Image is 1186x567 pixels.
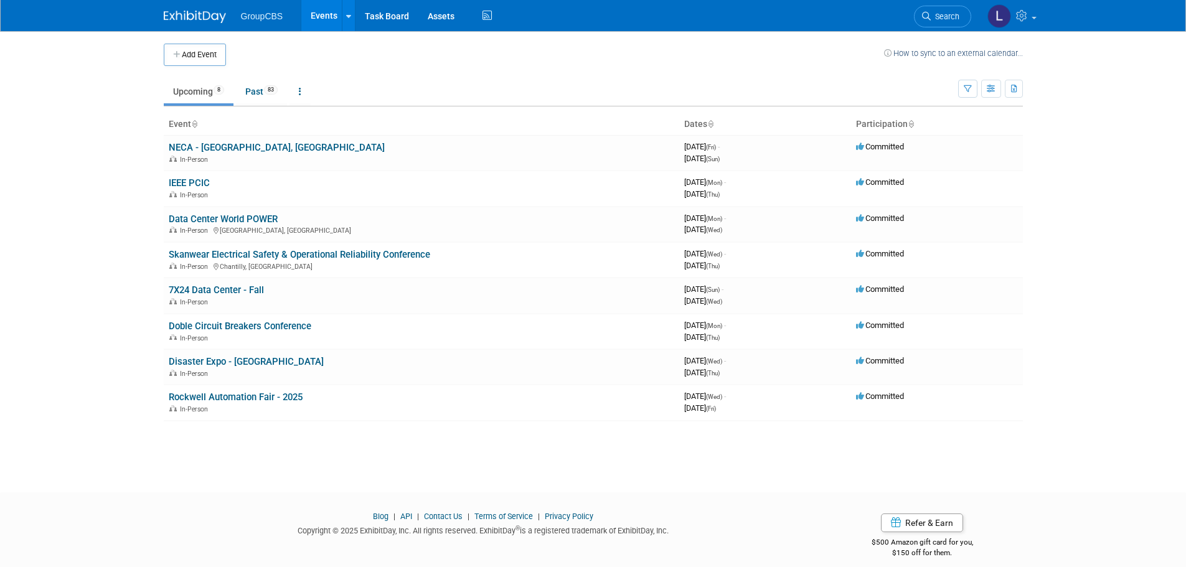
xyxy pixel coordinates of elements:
[706,251,722,258] span: (Wed)
[724,249,726,258] span: -
[706,298,722,305] span: (Wed)
[724,391,726,401] span: -
[707,119,713,129] a: Sort by Start Date
[180,263,212,271] span: In-Person
[264,85,278,95] span: 83
[684,403,716,413] span: [DATE]
[169,391,303,403] a: Rockwell Automation Fair - 2025
[679,114,851,135] th: Dates
[724,321,726,330] span: -
[987,4,1011,28] img: Laura McDonald
[169,225,674,235] div: [GEOGRAPHIC_DATA], [GEOGRAPHIC_DATA]
[373,512,388,521] a: Blog
[180,405,212,413] span: In-Person
[400,512,412,521] a: API
[706,405,716,412] span: (Fri)
[169,356,324,367] a: Disaster Expo - [GEOGRAPHIC_DATA]
[706,370,720,377] span: (Thu)
[169,321,311,332] a: Doble Circuit Breakers Conference
[706,191,720,198] span: (Thu)
[856,142,904,151] span: Committed
[856,356,904,365] span: Committed
[169,263,177,269] img: In-Person Event
[169,370,177,376] img: In-Person Event
[535,512,543,521] span: |
[214,85,224,95] span: 8
[706,358,722,365] span: (Wed)
[684,249,726,258] span: [DATE]
[722,284,723,294] span: -
[684,225,722,234] span: [DATE]
[684,321,726,330] span: [DATE]
[724,177,726,187] span: -
[706,322,722,329] span: (Mon)
[180,156,212,164] span: In-Person
[180,370,212,378] span: In-Person
[169,405,177,411] img: In-Person Event
[169,177,210,189] a: IEEE PCIC
[856,321,904,330] span: Committed
[706,227,722,233] span: (Wed)
[706,144,716,151] span: (Fri)
[169,284,264,296] a: 7X24 Data Center - Fall
[856,391,904,401] span: Committed
[180,298,212,306] span: In-Person
[164,114,679,135] th: Event
[164,80,233,103] a: Upcoming8
[684,284,723,294] span: [DATE]
[164,522,804,537] div: Copyright © 2025 ExhibitDay, Inc. All rights reserved. ExhibitDay is a registered trademark of Ex...
[851,114,1023,135] th: Participation
[164,11,226,23] img: ExhibitDay
[706,263,720,269] span: (Thu)
[706,393,722,400] span: (Wed)
[169,213,278,225] a: Data Center World POWER
[464,512,473,521] span: |
[856,177,904,187] span: Committed
[706,286,720,293] span: (Sun)
[706,179,722,186] span: (Mon)
[515,525,520,532] sup: ®
[191,119,197,129] a: Sort by Event Name
[684,213,726,223] span: [DATE]
[169,298,177,304] img: In-Person Event
[180,334,212,342] span: In-Person
[169,191,177,197] img: In-Person Event
[169,227,177,233] img: In-Person Event
[545,512,593,521] a: Privacy Policy
[684,391,726,401] span: [DATE]
[856,249,904,258] span: Committed
[724,356,726,365] span: -
[718,142,720,151] span: -
[684,177,726,187] span: [DATE]
[684,154,720,163] span: [DATE]
[822,548,1023,558] div: $150 off for them.
[884,49,1023,58] a: How to sync to an external calendar...
[706,215,722,222] span: (Mon)
[931,12,959,21] span: Search
[684,332,720,342] span: [DATE]
[169,261,674,271] div: Chantilly, [GEOGRAPHIC_DATA]
[414,512,422,521] span: |
[424,512,463,521] a: Contact Us
[169,156,177,162] img: In-Person Event
[169,334,177,340] img: In-Person Event
[724,213,726,223] span: -
[164,44,226,66] button: Add Event
[180,227,212,235] span: In-Person
[706,156,720,162] span: (Sun)
[684,296,722,306] span: [DATE]
[390,512,398,521] span: |
[706,334,720,341] span: (Thu)
[908,119,914,129] a: Sort by Participation Type
[474,512,533,521] a: Terms of Service
[169,249,430,260] a: Skanwear Electrical Safety & Operational Reliability Conference
[236,80,287,103] a: Past83
[856,284,904,294] span: Committed
[241,11,283,21] span: GroupCBS
[684,142,720,151] span: [DATE]
[684,261,720,270] span: [DATE]
[684,356,726,365] span: [DATE]
[914,6,971,27] a: Search
[684,368,720,377] span: [DATE]
[169,142,385,153] a: NECA - [GEOGRAPHIC_DATA], [GEOGRAPHIC_DATA]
